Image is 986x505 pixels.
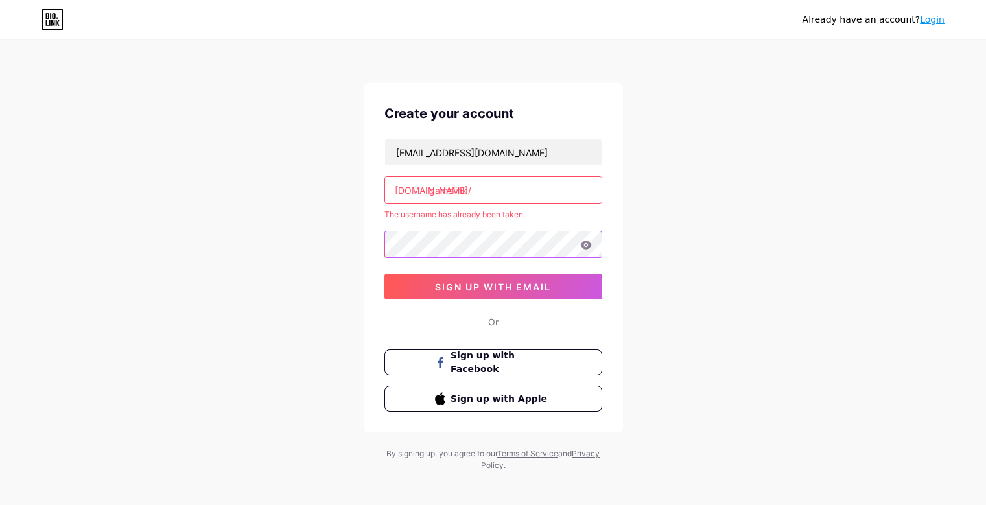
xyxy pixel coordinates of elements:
[385,139,602,165] input: Email
[384,386,602,412] button: Sign up with Apple
[385,177,602,203] input: username
[383,448,604,471] div: By signing up, you agree to our and .
[384,209,602,220] div: The username has already been taken.
[384,274,602,299] button: sign up with email
[920,14,945,25] a: Login
[497,449,558,458] a: Terms of Service
[384,104,602,123] div: Create your account
[803,13,945,27] div: Already have an account?
[435,281,551,292] span: sign up with email
[384,349,602,375] button: Sign up with Facebook
[451,349,551,376] span: Sign up with Facebook
[488,315,499,329] div: Or
[395,183,471,197] div: [DOMAIN_NAME]/
[451,392,551,406] span: Sign up with Apple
